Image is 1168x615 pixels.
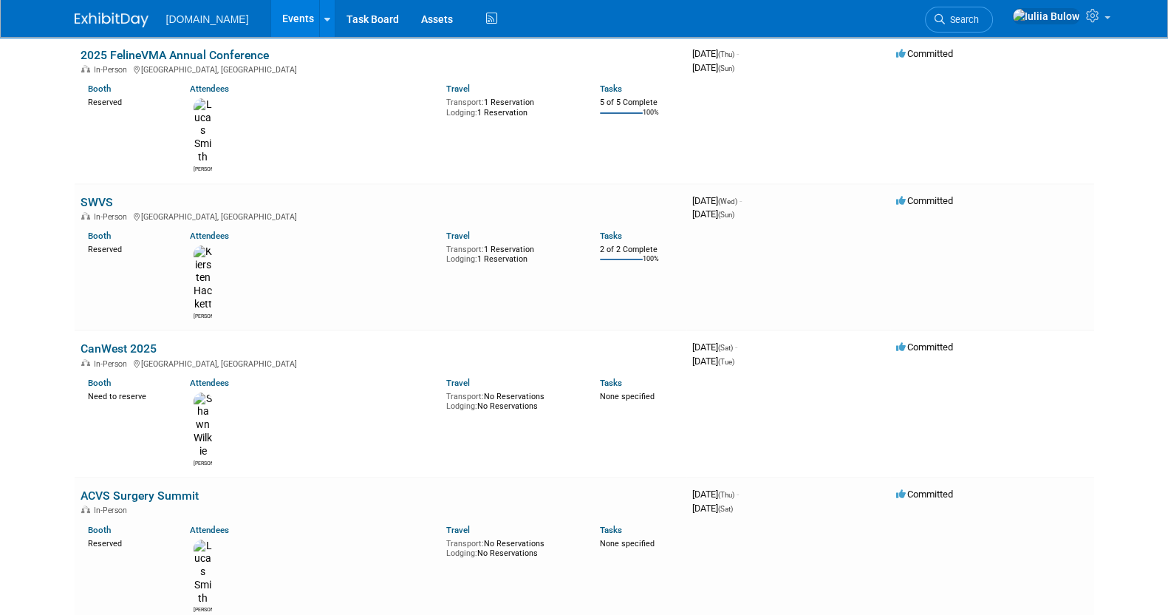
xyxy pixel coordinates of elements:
[194,540,212,605] img: Lucas Smith
[194,393,212,458] img: Shawn Wilkie
[446,401,477,411] span: Lodging:
[718,64,734,72] span: (Sun)
[718,344,733,352] span: (Sat)
[446,231,470,241] a: Travel
[81,195,113,209] a: SWVS
[194,98,212,164] img: Lucas Smith
[81,212,90,220] img: In-Person Event
[88,378,111,388] a: Booth
[446,389,578,412] div: No Reservations No Reservations
[446,254,477,264] span: Lodging:
[600,378,622,388] a: Tasks
[600,392,655,401] span: None specified
[190,84,229,94] a: Attendees
[896,195,953,206] span: Committed
[692,208,734,220] span: [DATE]
[718,197,737,205] span: (Wed)
[718,50,734,58] span: (Thu)
[896,489,953,500] span: Committed
[600,231,622,241] a: Tasks
[896,48,953,59] span: Committed
[600,84,622,94] a: Tasks
[166,13,249,25] span: [DOMAIN_NAME]
[718,358,734,366] span: (Tue)
[190,231,229,241] a: Attendees
[446,525,470,535] a: Travel
[718,505,733,513] span: (Sat)
[194,605,212,614] div: Lucas Smith
[692,503,733,514] span: [DATE]
[446,548,477,558] span: Lodging:
[81,357,680,369] div: [GEOGRAPHIC_DATA], [GEOGRAPHIC_DATA]
[446,378,470,388] a: Travel
[600,98,680,108] div: 5 of 5 Complete
[737,489,739,500] span: -
[446,108,477,118] span: Lodging:
[945,14,979,25] span: Search
[600,245,680,255] div: 2 of 2 Complete
[446,84,470,94] a: Travel
[692,342,737,353] span: [DATE]
[718,491,734,499] span: (Thu)
[643,109,659,129] td: 100%
[735,342,737,353] span: -
[81,359,90,367] img: In-Person Event
[88,95,168,108] div: Reserved
[88,525,111,535] a: Booth
[88,231,111,241] a: Booth
[692,489,739,500] span: [DATE]
[446,392,484,401] span: Transport:
[94,65,132,75] span: In-Person
[446,539,484,548] span: Transport:
[81,210,680,222] div: [GEOGRAPHIC_DATA], [GEOGRAPHIC_DATA]
[94,212,132,222] span: In-Person
[692,48,739,59] span: [DATE]
[446,95,578,118] div: 1 Reservation 1 Reservation
[81,342,157,356] a: CanWest 2025
[737,48,739,59] span: -
[600,525,622,535] a: Tasks
[81,489,199,503] a: ACVS Surgery Summit
[718,211,734,219] span: (Sun)
[446,245,484,254] span: Transport:
[88,389,168,402] div: Need to reserve
[94,506,132,515] span: In-Person
[88,242,168,255] div: Reserved
[925,7,993,33] a: Search
[446,98,484,107] span: Transport:
[896,342,953,353] span: Committed
[194,245,212,311] img: Kiersten Hackett
[446,536,578,559] div: No Reservations No Reservations
[194,311,212,320] div: Kiersten Hackett
[692,356,734,367] span: [DATE]
[88,84,111,94] a: Booth
[75,13,148,27] img: ExhibitDay
[94,359,132,369] span: In-Person
[81,65,90,72] img: In-Person Event
[600,539,655,548] span: None specified
[190,378,229,388] a: Attendees
[190,525,229,535] a: Attendees
[88,536,168,549] div: Reserved
[740,195,742,206] span: -
[643,255,659,275] td: 100%
[692,195,742,206] span: [DATE]
[446,242,578,265] div: 1 Reservation 1 Reservation
[81,48,269,62] a: 2025 FelineVMA Annual Conference
[194,164,212,173] div: Lucas Smith
[692,62,734,73] span: [DATE]
[81,63,680,75] div: [GEOGRAPHIC_DATA], [GEOGRAPHIC_DATA]
[1012,8,1080,24] img: Iuliia Bulow
[194,458,212,467] div: Shawn Wilkie
[81,506,90,513] img: In-Person Event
